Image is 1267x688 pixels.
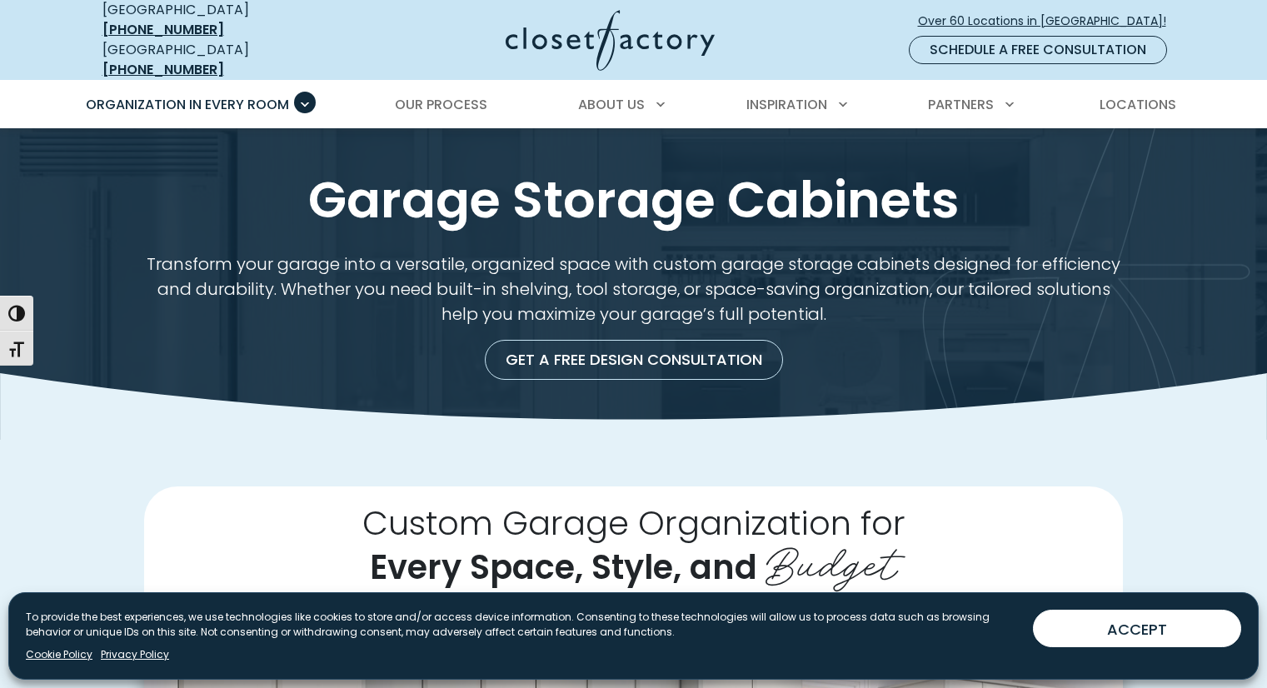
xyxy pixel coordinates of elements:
[1100,95,1176,114] span: Locations
[766,526,897,593] span: Budget
[1033,610,1241,647] button: ACCEPT
[362,500,905,546] span: Custom Garage Organization for
[485,340,783,380] a: Get a Free Design Consultation
[917,7,1180,36] a: Over 60 Locations in [GEOGRAPHIC_DATA]!
[506,10,715,71] img: Closet Factory Logo
[144,252,1123,327] p: Transform your garage into a versatile, organized space with custom garage storage cabinets desig...
[918,12,1180,30] span: Over 60 Locations in [GEOGRAPHIC_DATA]!
[102,20,224,39] a: [PHONE_NUMBER]
[746,95,827,114] span: Inspiration
[102,40,344,80] div: [GEOGRAPHIC_DATA]
[395,95,487,114] span: Our Process
[909,36,1167,64] a: Schedule a Free Consultation
[86,95,289,114] span: Organization in Every Room
[102,60,224,79] a: [PHONE_NUMBER]
[74,82,1194,128] nav: Primary Menu
[26,610,1020,640] p: To provide the best experiences, we use technologies like cookies to store and/or access device i...
[578,95,645,114] span: About Us
[26,647,92,662] a: Cookie Policy
[928,95,994,114] span: Partners
[370,544,757,591] span: Every Space, Style, and
[99,168,1169,232] h1: Garage Storage Cabinets
[101,647,169,662] a: Privacy Policy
